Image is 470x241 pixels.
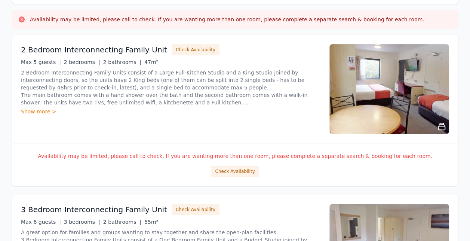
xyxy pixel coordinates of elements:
p: 2 Bedroom Interconnecting Family Units consist of a Large Full-Kitchen Studio and a King Studio j... [21,69,320,106]
span: 2 bathrooms | [103,219,141,225]
span: Max 6 guests | [21,219,61,225]
span: 47m² [144,59,158,65]
span: 3 bedrooms | [64,219,100,225]
h3: 3 Bedroom Interconnecting Family Unit [21,204,167,215]
span: 55m² [144,219,158,225]
span: Max 5 guests | [21,59,61,65]
p: Availability may be limited, please call to check. If you are wanting more than one room, please ... [21,152,449,160]
button: Check Availability [172,44,219,55]
button: Check Availability [172,204,219,215]
button: Check Availability [211,166,259,177]
h3: 2 Bedroom Interconnecting Family Unit [21,45,167,55]
h3: Availability may be limited, please call to check. If you are wanting more than one room, please ... [30,16,424,23]
span: 2 bedrooms | [64,59,100,65]
span: 2 bathrooms | [103,59,141,65]
div: Show more > [21,108,320,115]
